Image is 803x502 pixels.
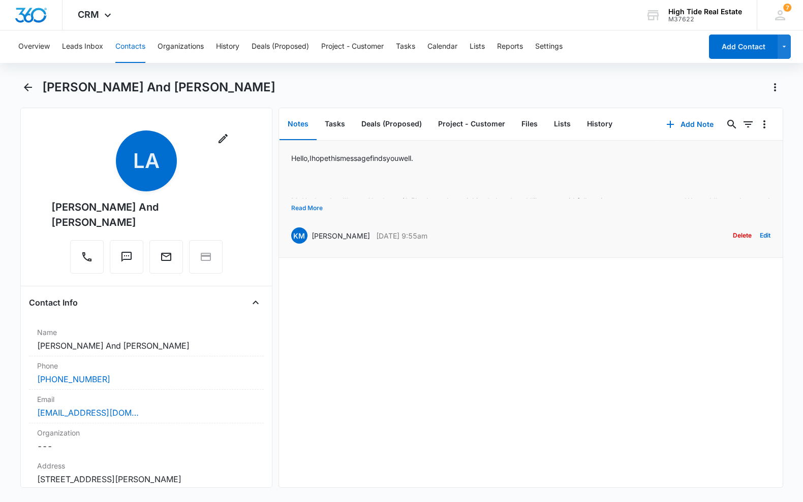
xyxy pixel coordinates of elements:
dd: --- [37,440,256,452]
span: 7 [783,4,791,12]
button: Organizations [158,30,204,63]
div: [PERSON_NAME] And [PERSON_NAME] [51,199,241,230]
div: notifications count [783,4,791,12]
button: Lists [546,109,579,140]
div: Email[EMAIL_ADDRESS][DOMAIN_NAME] [29,390,264,423]
button: Filters [740,116,756,132]
button: Notes [280,109,317,140]
label: Address [37,460,256,471]
div: Name[PERSON_NAME] And [PERSON_NAME] [29,323,264,356]
a: Call [70,256,104,264]
button: Deals (Proposed) [353,109,430,140]
button: Overflow Menu [756,116,773,132]
a: [EMAIL_ADDRESS][DOMAIN_NAME] [37,407,139,419]
button: Lists [470,30,485,63]
div: account id [668,16,742,23]
button: Tasks [396,30,415,63]
button: Text [110,240,143,274]
button: Leads Inbox [62,30,103,63]
button: Project - Customer [321,30,384,63]
p: [DATE] 9:55am [376,230,427,241]
button: Actions [767,79,783,95]
button: Deals (Proposed) [252,30,309,63]
button: History [216,30,239,63]
button: Close [248,294,264,311]
button: Email [149,240,183,274]
button: Add Contact [709,35,778,59]
button: Tasks [317,109,353,140]
button: Project - Customer [430,109,513,140]
button: History [579,109,621,140]
div: account name [668,8,742,16]
button: Reports [497,30,523,63]
a: [PHONE_NUMBER] [37,373,110,385]
h4: Contact Info [29,296,78,309]
button: Call [70,240,104,274]
dd: [PERSON_NAME] And [PERSON_NAME] [37,340,256,352]
button: Overview [18,30,50,63]
button: Contacts [115,30,145,63]
button: Back [20,79,36,95]
dd: [STREET_ADDRESS][PERSON_NAME] [37,473,256,485]
p: [PERSON_NAME] [312,230,370,241]
label: Phone [37,360,256,371]
button: Calendar [427,30,457,63]
button: Edit [760,226,770,245]
a: Text [110,256,143,264]
button: Search... [724,116,740,132]
button: Files [513,109,546,140]
span: LA [116,130,177,191]
span: CRM [78,9,99,20]
label: Email [37,394,256,405]
button: Add Note [656,112,724,137]
button: Delete [733,226,752,245]
h1: [PERSON_NAME] And [PERSON_NAME] [42,80,275,95]
div: Address[STREET_ADDRESS][PERSON_NAME] [29,456,264,490]
button: Settings [535,30,563,63]
button: Read More [291,198,323,218]
label: Organization [37,427,256,438]
label: Name [37,327,256,338]
div: Phone[PHONE_NUMBER] [29,356,264,390]
span: KM [291,227,307,244]
div: Organization--- [29,423,264,456]
a: Email [149,256,183,264]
